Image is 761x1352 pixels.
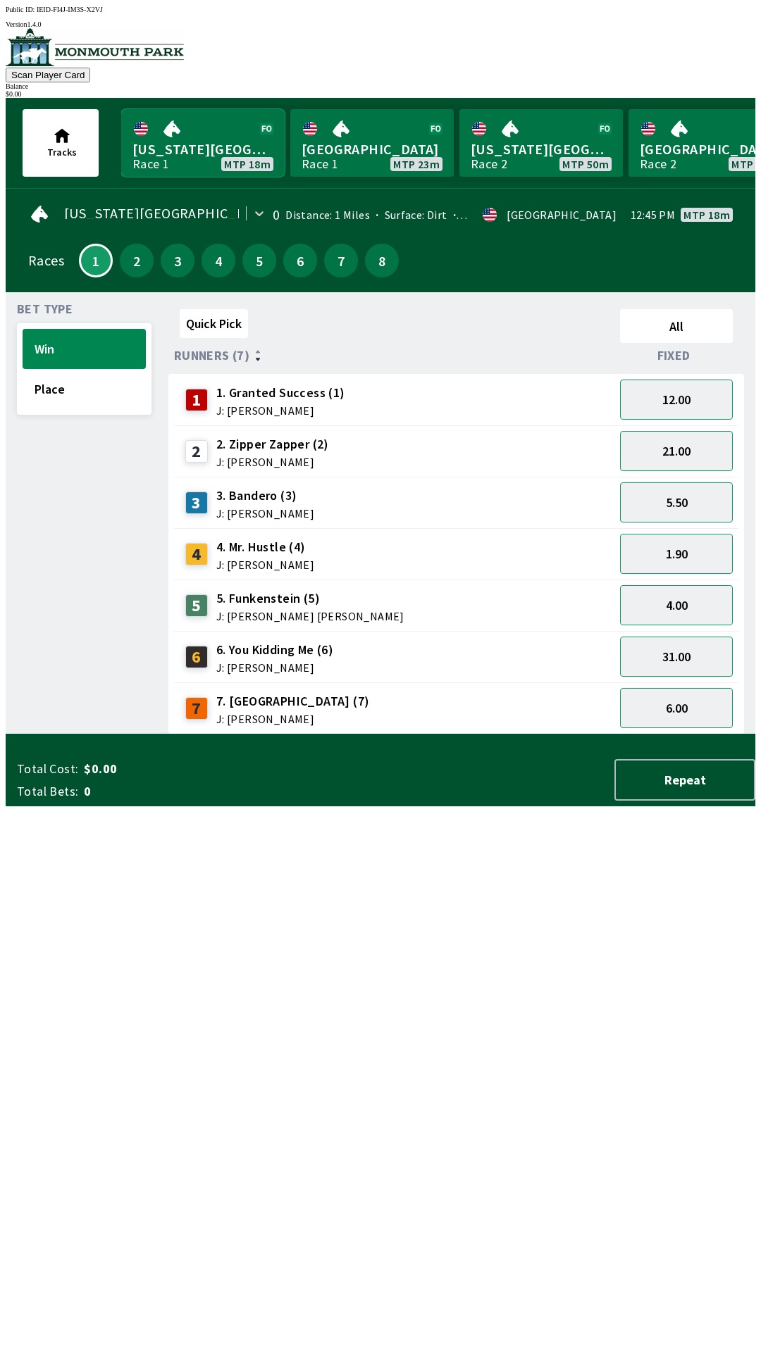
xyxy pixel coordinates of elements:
a: [US_STATE][GEOGRAPHIC_DATA]Race 1MTP 18m [121,109,285,177]
button: 4 [202,244,235,277]
span: 4. Mr. Hustle (4) [216,538,314,556]
div: [GEOGRAPHIC_DATA] [507,209,617,220]
div: Race 2 [640,158,676,170]
a: [GEOGRAPHIC_DATA]Race 1MTP 23m [290,109,454,177]
a: [US_STATE][GEOGRAPHIC_DATA]Race 2MTP 50m [459,109,623,177]
span: Quick Pick [186,315,242,332]
span: J: [PERSON_NAME] [216,559,314,570]
span: 4.00 [666,597,688,613]
span: [US_STATE][GEOGRAPHIC_DATA] [64,208,275,219]
span: Win [35,341,134,357]
div: 0 [273,209,280,220]
span: Track Condition: Fast [447,208,569,222]
span: 6.00 [666,700,688,716]
div: Fixed [614,349,738,363]
span: MTP 50m [562,158,609,170]
button: All [620,309,733,343]
button: 21.00 [620,431,733,471]
span: 3. Bandero (3) [216,487,314,505]
button: Quick Pick [180,309,248,338]
span: J: [PERSON_NAME] [216,508,314,519]
span: Fixed [657,350,691,361]
div: Race 2 [471,158,507,170]
span: Total Cost: [17,760,78,777]
button: Scan Player Card [6,68,90,82]
span: 7 [328,256,354,265]
span: 2 [123,256,150,265]
div: Balance [6,82,755,90]
button: 4.00 [620,585,733,625]
span: IEID-FI4J-IM3S-X2VJ [37,6,103,13]
div: 6 [185,646,208,668]
div: 7 [185,697,208,720]
button: 8 [365,244,399,277]
button: 5 [242,244,276,277]
span: Runners (7) [174,350,249,361]
span: 31.00 [662,649,691,665]
span: 0 [84,783,306,800]
button: 7 [324,244,358,277]
span: Place [35,381,134,397]
span: 12:45 PM [631,209,675,220]
span: 7. [GEOGRAPHIC_DATA] (7) [216,692,370,711]
span: J: [PERSON_NAME] [216,405,345,416]
span: Distance: 1 Miles [285,208,370,222]
span: J: [PERSON_NAME] [216,713,370,725]
button: Repeat [614,759,755,801]
div: 3 [185,492,208,514]
span: 2. Zipper Zapper (2) [216,435,329,453]
button: 3 [161,244,194,277]
span: MTP 23m [393,158,440,170]
div: 5 [185,594,208,617]
span: 6. You Kidding Me (6) [216,641,333,659]
span: [US_STATE][GEOGRAPHIC_DATA] [471,140,612,158]
span: [GEOGRAPHIC_DATA] [302,140,443,158]
span: All [626,318,726,334]
button: 12.00 [620,380,733,420]
div: 1 [185,389,208,411]
div: Public ID: [6,6,755,13]
button: Tracks [23,109,99,177]
span: 1 [84,257,108,264]
button: 6.00 [620,688,733,728]
span: J: [PERSON_NAME] [PERSON_NAME] [216,611,404,622]
span: $0.00 [84,760,306,777]
span: 3 [164,256,191,265]
div: Version 1.4.0 [6,20,755,28]
span: Tracks [47,146,77,158]
span: 1. Granted Success (1) [216,384,345,402]
span: MTP 18m [683,209,730,220]
button: 31.00 [620,637,733,677]
span: Surface: Dirt [370,208,447,222]
div: 2 [185,440,208,463]
button: Place [23,369,146,409]
span: 4 [205,256,232,265]
span: Repeat [627,772,743,788]
span: J: [PERSON_NAME] [216,662,333,673]
button: 1 [79,244,113,277]
span: 5. Funkenstein (5) [216,589,404,608]
span: 1.90 [666,546,688,562]
button: 5.50 [620,482,733,522]
span: 5.50 [666,494,688,511]
img: venue logo [6,28,184,66]
span: 21.00 [662,443,691,459]
span: 12.00 [662,392,691,408]
span: 6 [287,256,314,265]
span: 8 [369,256,395,265]
span: Bet Type [17,303,73,315]
span: Total Bets: [17,783,78,800]
button: 2 [120,244,154,277]
button: 1.90 [620,534,733,574]
span: 5 [246,256,273,265]
button: Win [23,329,146,369]
div: Runners (7) [174,349,614,363]
div: 4 [185,543,208,565]
span: J: [PERSON_NAME] [216,456,329,468]
div: Races [28,255,64,266]
button: 6 [283,244,317,277]
div: Race 1 [302,158,338,170]
div: $ 0.00 [6,90,755,98]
